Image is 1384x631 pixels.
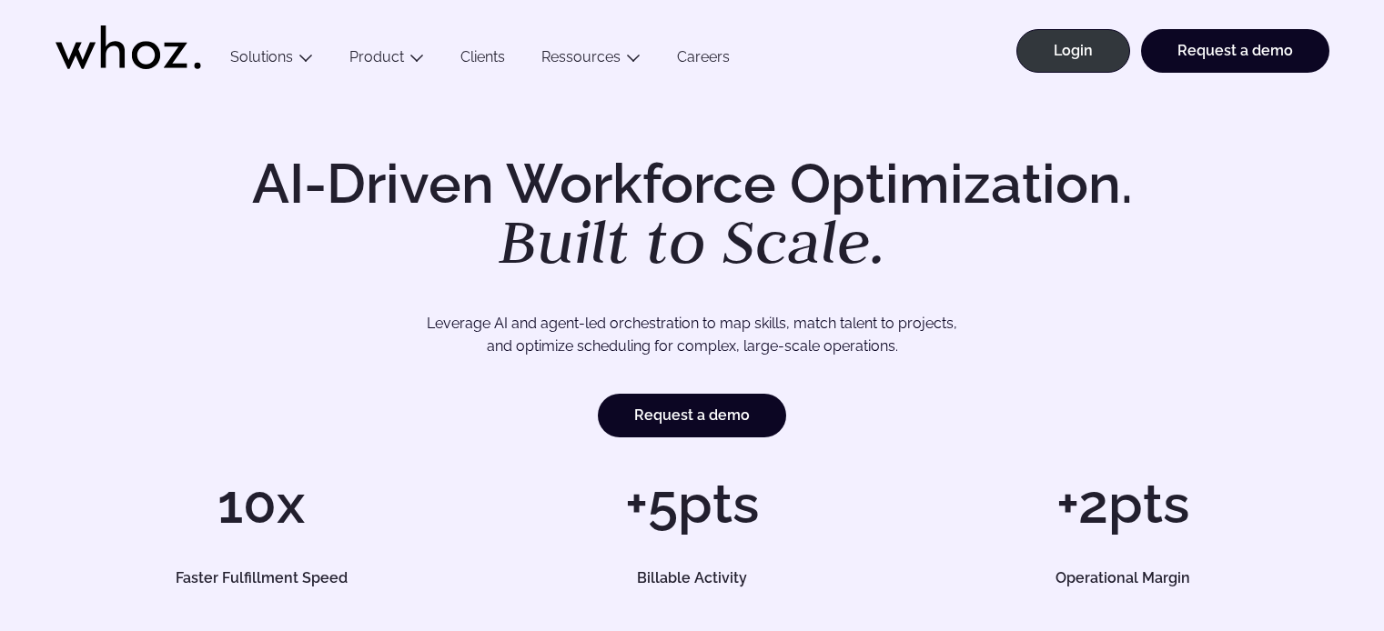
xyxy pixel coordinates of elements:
h5: Faster Fulfillment Speed [76,571,447,586]
button: Ressources [523,48,659,73]
h5: Billable Activity [507,571,878,586]
h5: Operational Margin [937,571,1308,586]
p: Leverage AI and agent-led orchestration to map skills, match talent to projects, and optimize sch... [119,312,1266,358]
h1: AI-Driven Workforce Optimization. [227,156,1158,273]
a: Request a demo [598,394,786,437]
h1: +2pts [916,476,1328,531]
button: Solutions [212,48,331,73]
a: Product [349,48,404,65]
a: Clients [442,48,523,73]
button: Product [331,48,442,73]
h1: +5pts [486,476,898,531]
a: Login [1016,29,1130,73]
a: Careers [659,48,748,73]
h1: 10x [56,476,468,531]
a: Request a demo [1141,29,1329,73]
a: Ressources [541,48,621,65]
em: Built to Scale. [499,201,886,281]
